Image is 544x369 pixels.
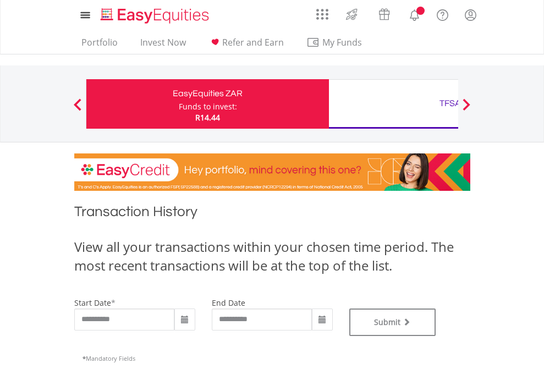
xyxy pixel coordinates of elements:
div: Funds to invest: [179,101,237,112]
div: EasyEquities ZAR [93,86,322,101]
a: Vouchers [368,3,400,23]
div: View all your transactions within your chosen time period. The most recent transactions will be a... [74,238,470,276]
span: Mandatory Fields [83,354,135,362]
img: EasyCredit Promotion Banner [74,153,470,191]
span: My Funds [306,35,378,49]
a: My Profile [457,3,485,27]
button: Submit [349,309,436,336]
span: R14.44 [195,112,220,123]
button: Next [455,104,477,115]
span: Refer and Earn [222,36,284,48]
label: start date [74,298,111,308]
a: Refer and Earn [204,37,288,54]
img: EasyEquities_Logo.png [98,7,213,25]
label: end date [212,298,245,308]
img: thrive-v2.svg [343,5,361,23]
button: Previous [67,104,89,115]
a: Home page [96,3,213,25]
a: Notifications [400,3,428,25]
img: grid-menu-icon.svg [316,8,328,20]
a: FAQ's and Support [428,3,457,25]
a: Portfolio [77,37,122,54]
a: AppsGrid [309,3,336,20]
h1: Transaction History [74,202,470,227]
a: Invest Now [136,37,190,54]
img: vouchers-v2.svg [375,5,393,23]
